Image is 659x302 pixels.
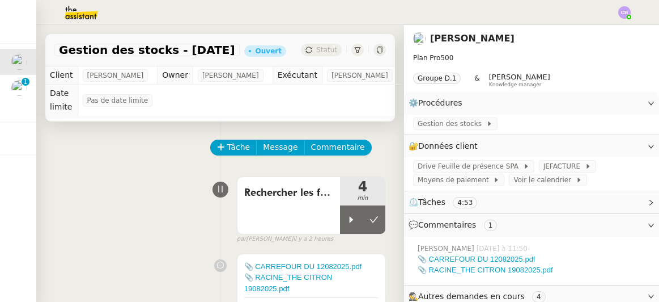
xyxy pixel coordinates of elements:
td: Owner [158,66,193,85]
small: [PERSON_NAME] [237,234,333,244]
td: Date limite [45,85,78,116]
button: Message [256,140,304,156]
span: [PERSON_NAME] [202,70,259,81]
a: 📎 CARREFOUR DU 12082025.pdf [244,262,362,271]
span: Voir le calendrier [513,174,575,186]
span: Plan Pro [413,54,440,62]
span: 🔐 [409,140,482,153]
span: ⏲️ [409,198,487,207]
div: ⏲️Tâches 4:53 [404,191,659,213]
span: Moyens de paiement [418,174,493,186]
span: Autres demandes en cours [418,292,525,301]
span: Tâche [227,141,250,154]
a: [PERSON_NAME] [430,33,515,44]
span: [PERSON_NAME] [87,70,144,81]
span: Commentaire [311,141,365,154]
span: Procédures [418,98,462,107]
div: 🔐Données client [404,135,659,157]
span: Gestion des stocks - [DATE] [59,44,235,56]
nz-tag: Groupe D.1 [413,73,461,84]
span: 4 [340,180,385,194]
div: 💬Commentaires 1 [404,214,659,236]
a: 📎 CARREFOUR DU 12082025.pdf [418,255,535,263]
span: 💬 [409,220,501,229]
span: Drive Feuille de présence SPA [418,161,523,172]
td: Client [45,66,78,85]
span: Tâches [418,198,445,207]
div: Ouvert [256,48,282,54]
img: svg [618,6,631,19]
span: Pas de date limite [87,95,148,106]
span: Message [263,141,297,154]
span: min [340,194,385,203]
nz-tag: 4:53 [453,197,477,208]
span: [DATE] à 11:50 [477,244,530,254]
span: Statut [316,46,337,54]
span: [PERSON_NAME] [418,244,477,254]
span: Gestion des stocks [418,118,486,129]
span: Commentaires [418,220,476,229]
img: users%2FUX3d5eFl6eVv5XRpuhmKXfpcWvv1%2Favatar%2Fdownload.jpeg [11,80,27,96]
app-user-label: Knowledge manager [489,73,550,87]
span: Rechercher les factures d'achat sur Jefacture [244,184,333,202]
span: [PERSON_NAME] [331,70,388,81]
p: 1 [23,78,28,88]
img: users%2F7nLfdXEOePNsgCtodsK58jnyGKv1%2Favatar%2FIMG_1682.jpeg [11,54,27,70]
nz-tag: 1 [484,220,498,231]
span: ⚙️ [409,97,467,110]
span: JEFACTURE [543,161,585,172]
a: 📎 RACINE_THE CITRON 19082025.pdf [418,266,553,274]
span: par [237,234,246,244]
span: [PERSON_NAME] [489,73,550,81]
span: Knowledge manager [489,82,542,88]
span: 🕵️ [409,292,550,301]
button: Commentaire [304,140,372,156]
span: Données client [418,141,478,150]
div: ⚙️Procédures [404,92,659,114]
button: Tâche [210,140,257,156]
nz-badge-sup: 1 [22,78,29,86]
span: & [474,73,479,87]
td: Exécutant [273,66,322,85]
span: il y a 2 heures [293,234,333,244]
a: 📎 RACINE_THE CITRON 19082025.pdf [244,273,332,293]
span: 500 [440,54,453,62]
img: users%2F7nLfdXEOePNsgCtodsK58jnyGKv1%2Favatar%2FIMG_1682.jpeg [413,32,426,45]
